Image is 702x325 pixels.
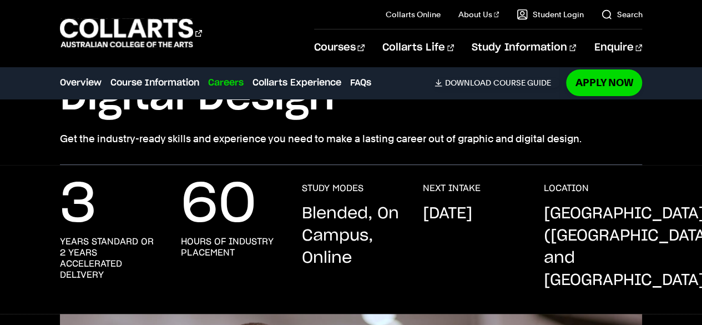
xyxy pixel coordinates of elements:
a: Collarts Experience [252,76,341,89]
a: Apply Now [566,69,642,96]
h3: hours of industry placement [181,236,280,258]
a: Collarts Online [386,9,441,20]
p: Get the industry-ready skills and experience you need to make a lasting career out of graphic and... [60,131,643,147]
a: About Us [458,9,499,20]
a: Course Information [110,76,199,89]
a: DownloadCourse Guide [435,78,559,88]
a: Overview [60,76,102,89]
a: Search [601,9,642,20]
a: Student Login [517,9,583,20]
p: Blended, On Campus, Online [301,203,400,269]
div: Go to homepage [60,17,202,49]
a: Study Information [472,29,576,66]
h3: years standard or 2 years accelerated delivery [60,236,159,281]
a: Careers [208,76,244,89]
h3: LOCATION [543,183,588,194]
p: 3 [60,183,97,227]
span: Download [445,78,491,88]
p: 60 [181,183,256,227]
a: Courses [314,29,365,66]
a: Enquire [594,29,642,66]
a: Collarts Life [382,29,454,66]
h3: STUDY MODES [301,183,363,194]
h3: NEXT INTAKE [422,183,480,194]
p: [DATE] [422,203,472,225]
a: FAQs [350,76,371,89]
